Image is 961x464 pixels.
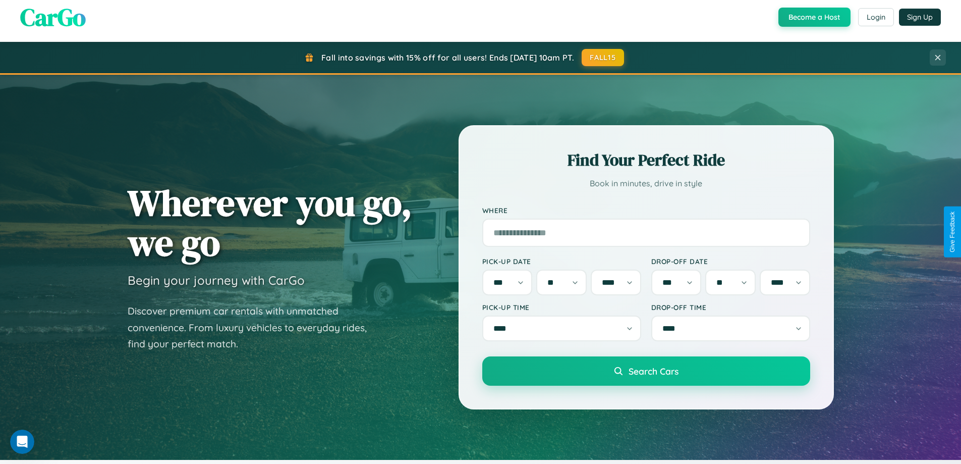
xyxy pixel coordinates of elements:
span: CarGo [20,1,86,34]
button: FALL15 [582,49,624,66]
span: Search Cars [629,366,679,377]
label: Pick-up Time [482,303,641,312]
h3: Begin your journey with CarGo [128,273,305,288]
button: Sign Up [899,9,941,26]
iframe: Intercom live chat [10,430,34,454]
span: Fall into savings with 15% off for all users! Ends [DATE] 10am PT. [321,53,574,63]
h2: Find Your Perfect Ride [482,149,810,171]
div: Give Feedback [949,212,956,252]
p: Discover premium car rentals with unmatched convenience. From luxury vehicles to everyday rides, ... [128,303,380,352]
button: Search Cars [482,356,810,386]
button: Login [858,8,894,26]
p: Book in minutes, drive in style [482,176,810,191]
label: Pick-up Date [482,257,641,266]
h1: Wherever you go, we go [128,183,412,263]
button: Become a Host [778,8,851,27]
label: Where [482,206,810,215]
label: Drop-off Time [651,303,810,312]
label: Drop-off Date [651,257,810,266]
